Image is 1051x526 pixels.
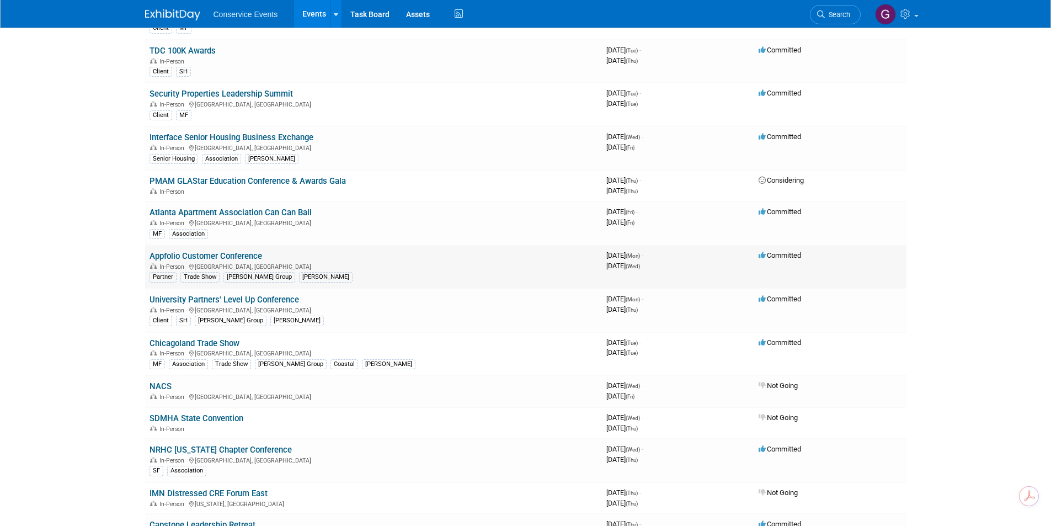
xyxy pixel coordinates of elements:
[626,188,638,194] span: (Thu)
[169,359,208,369] div: Association
[150,307,157,312] img: In-Person Event
[825,10,850,19] span: Search
[150,143,597,152] div: [GEOGRAPHIC_DATA], [GEOGRAPHIC_DATA]
[642,381,643,390] span: -
[362,359,415,369] div: [PERSON_NAME]
[626,296,640,302] span: (Mon)
[642,295,643,303] span: -
[176,110,191,120] div: MF
[606,488,641,497] span: [DATE]
[159,457,188,464] span: In-Person
[759,176,804,184] span: Considering
[202,154,241,164] div: Association
[606,381,643,390] span: [DATE]
[606,208,638,216] span: [DATE]
[626,394,634,400] span: (Fri)
[150,99,597,108] div: [GEOGRAPHIC_DATA], [GEOGRAPHIC_DATA]
[626,426,638,432] span: (Thu)
[245,154,298,164] div: [PERSON_NAME]
[150,316,172,326] div: Client
[214,10,278,19] span: Conservice Events
[636,208,638,216] span: -
[150,145,157,150] img: In-Person Event
[330,359,358,369] div: Coastal
[606,132,643,141] span: [DATE]
[626,134,640,140] span: (Wed)
[150,262,597,270] div: [GEOGRAPHIC_DATA], [GEOGRAPHIC_DATA]
[626,253,640,259] span: (Mon)
[150,218,597,227] div: [GEOGRAPHIC_DATA], [GEOGRAPHIC_DATA]
[270,316,324,326] div: [PERSON_NAME]
[642,445,643,453] span: -
[606,187,638,195] span: [DATE]
[150,220,157,225] img: In-Person Event
[642,413,643,422] span: -
[606,46,641,54] span: [DATE]
[150,272,177,282] div: Partner
[606,89,641,97] span: [DATE]
[759,381,798,390] span: Not Going
[606,99,638,108] span: [DATE]
[299,272,353,282] div: [PERSON_NAME]
[626,263,640,269] span: (Wed)
[145,9,200,20] img: ExhibitDay
[159,188,188,195] span: In-Person
[255,359,327,369] div: [PERSON_NAME] Group
[759,89,801,97] span: Committed
[626,447,640,453] span: (Wed)
[626,415,640,421] span: (Wed)
[180,272,220,282] div: Trade Show
[150,426,157,431] img: In-Person Event
[626,340,638,346] span: (Tue)
[606,338,641,347] span: [DATE]
[169,229,208,239] div: Association
[150,295,299,305] a: University Partners' Level Up Conference
[606,455,638,464] span: [DATE]
[759,413,798,422] span: Not Going
[150,499,597,508] div: [US_STATE], [GEOGRAPHIC_DATA]
[150,251,262,261] a: Appfolio Customer Conference
[150,348,597,357] div: [GEOGRAPHIC_DATA], [GEOGRAPHIC_DATA]
[606,424,638,432] span: [DATE]
[626,307,638,313] span: (Thu)
[810,5,861,24] a: Search
[150,23,172,33] div: Client
[150,359,165,369] div: MF
[150,263,157,269] img: In-Person Event
[176,316,191,326] div: SH
[150,413,243,423] a: SDMHA State Convention
[150,154,198,164] div: Senior Housing
[639,46,641,54] span: -
[626,101,638,107] span: (Tue)
[176,23,191,33] div: MF
[150,488,268,498] a: IMN Distressed CRE Forum East
[759,132,801,141] span: Committed
[626,501,638,507] span: (Thu)
[159,263,188,270] span: In-Person
[626,145,634,151] span: (Fri)
[150,58,157,63] img: In-Person Event
[759,295,801,303] span: Committed
[759,208,801,216] span: Committed
[606,176,641,184] span: [DATE]
[606,143,634,151] span: [DATE]
[150,501,157,506] img: In-Person Event
[150,89,293,99] a: Security Properties Leadership Summit
[875,4,896,25] img: Gayle Reese
[223,272,295,282] div: [PERSON_NAME] Group
[759,338,801,347] span: Committed
[606,499,638,507] span: [DATE]
[759,251,801,259] span: Committed
[639,338,641,347] span: -
[150,466,163,476] div: SF
[159,101,188,108] span: In-Person
[626,209,634,215] span: (Fri)
[606,413,643,422] span: [DATE]
[150,67,172,77] div: Client
[159,307,188,314] span: In-Person
[150,305,597,314] div: [GEOGRAPHIC_DATA], [GEOGRAPHIC_DATA]
[626,91,638,97] span: (Tue)
[150,46,216,56] a: TDC 100K Awards
[159,145,188,152] span: In-Person
[639,89,641,97] span: -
